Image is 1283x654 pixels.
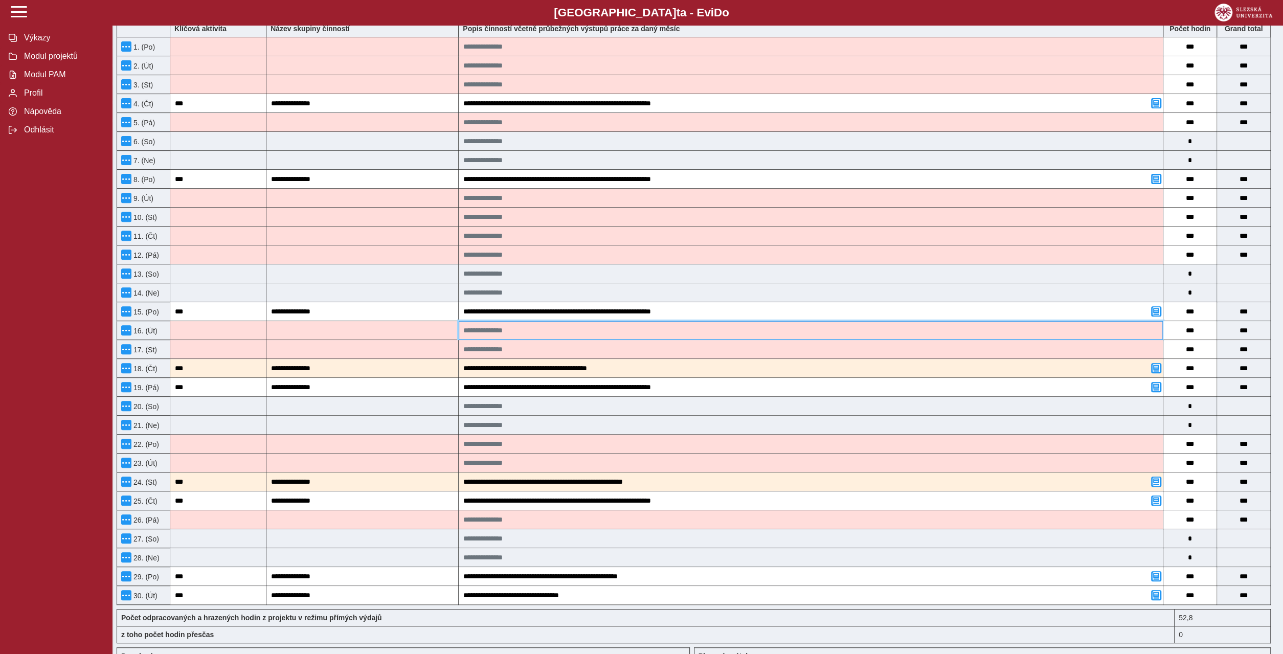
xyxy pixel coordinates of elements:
[131,365,157,373] span: 18. (Čt)
[131,138,155,146] span: 6. (So)
[121,614,382,622] b: Počet odpracovaných a hrazených hodin z projektu v režimu přímých výdajů
[131,100,153,108] span: 4. (Čt)
[1151,495,1161,506] button: Přidat poznámku
[131,459,157,467] span: 23. (Út)
[131,440,159,448] span: 22. (Po)
[1151,477,1161,487] button: Přidat poznámku
[131,43,155,51] span: 1. (Po)
[121,514,131,525] button: Menu
[121,174,131,184] button: Menu
[131,573,159,581] span: 29. (Po)
[131,497,157,505] span: 25. (Čt)
[131,232,157,240] span: 11. (Čt)
[121,98,131,108] button: Menu
[121,552,131,562] button: Menu
[131,346,157,354] span: 17. (St)
[131,62,153,70] span: 2. (Út)
[131,384,159,392] span: 19. (Pá)
[131,554,160,562] span: 28. (Ne)
[121,382,131,392] button: Menu
[1151,174,1161,184] button: Přidat poznámku
[131,194,153,202] span: 9. (Út)
[121,287,131,298] button: Menu
[1151,98,1161,108] button: Přidat poznámku
[131,251,159,259] span: 12. (Pá)
[1151,590,1161,600] button: Přidat poznámku
[1151,382,1161,392] button: Přidat poznámku
[31,6,1252,19] b: [GEOGRAPHIC_DATA] a - Evi
[121,60,131,71] button: Menu
[121,306,131,317] button: Menu
[121,495,131,506] button: Menu
[174,25,227,33] b: Klíčová aktivita
[131,289,160,297] span: 14. (Ne)
[121,231,131,241] button: Menu
[121,212,131,222] button: Menu
[131,535,159,543] span: 27. (So)
[121,193,131,203] button: Menu
[131,516,159,524] span: 26. (Pá)
[121,155,131,165] button: Menu
[131,592,157,600] span: 30. (Út)
[131,270,159,278] span: 13. (So)
[131,478,157,486] span: 24. (St)
[121,401,131,411] button: Menu
[131,308,159,316] span: 15. (Po)
[1151,306,1161,317] button: Přidat poznámku
[131,175,155,184] span: 8. (Po)
[121,268,131,279] button: Menu
[722,6,729,19] span: o
[121,117,131,127] button: Menu
[271,25,350,33] b: Název skupiny činností
[121,590,131,600] button: Menu
[121,344,131,354] button: Menu
[131,402,159,411] span: 20. (So)
[676,6,680,19] span: t
[1217,25,1270,33] b: Suma za den přes všechny výkazy
[121,325,131,335] button: Menu
[121,363,131,373] button: Menu
[121,477,131,487] button: Menu
[121,250,131,260] button: Menu
[131,327,157,335] span: 16. (Út)
[121,136,131,146] button: Menu
[121,458,131,468] button: Menu
[1163,25,1217,33] b: Počet hodin
[1175,609,1271,626] div: 52,8
[121,439,131,449] button: Menu
[131,81,153,89] span: 3. (St)
[121,571,131,581] button: Menu
[21,107,104,116] span: Nápověda
[21,70,104,79] span: Modul PAM
[1214,4,1272,21] img: logo_web_su.png
[121,420,131,430] button: Menu
[21,88,104,98] span: Profil
[131,119,155,127] span: 5. (Pá)
[463,25,680,33] b: Popis činností včetně průbežných výstupů práce za daný měsíc
[21,52,104,61] span: Modul projektů
[1151,571,1161,581] button: Přidat poznámku
[21,33,104,42] span: Výkazy
[121,533,131,544] button: Menu
[1175,626,1271,643] div: 0
[131,156,155,165] span: 7. (Ne)
[121,79,131,89] button: Menu
[714,6,722,19] span: D
[131,213,157,221] span: 10. (St)
[121,41,131,52] button: Menu
[131,421,160,430] span: 21. (Ne)
[1151,363,1161,373] button: Přidat poznámku
[21,125,104,134] span: Odhlásit
[121,630,214,639] b: z toho počet hodin přesčas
